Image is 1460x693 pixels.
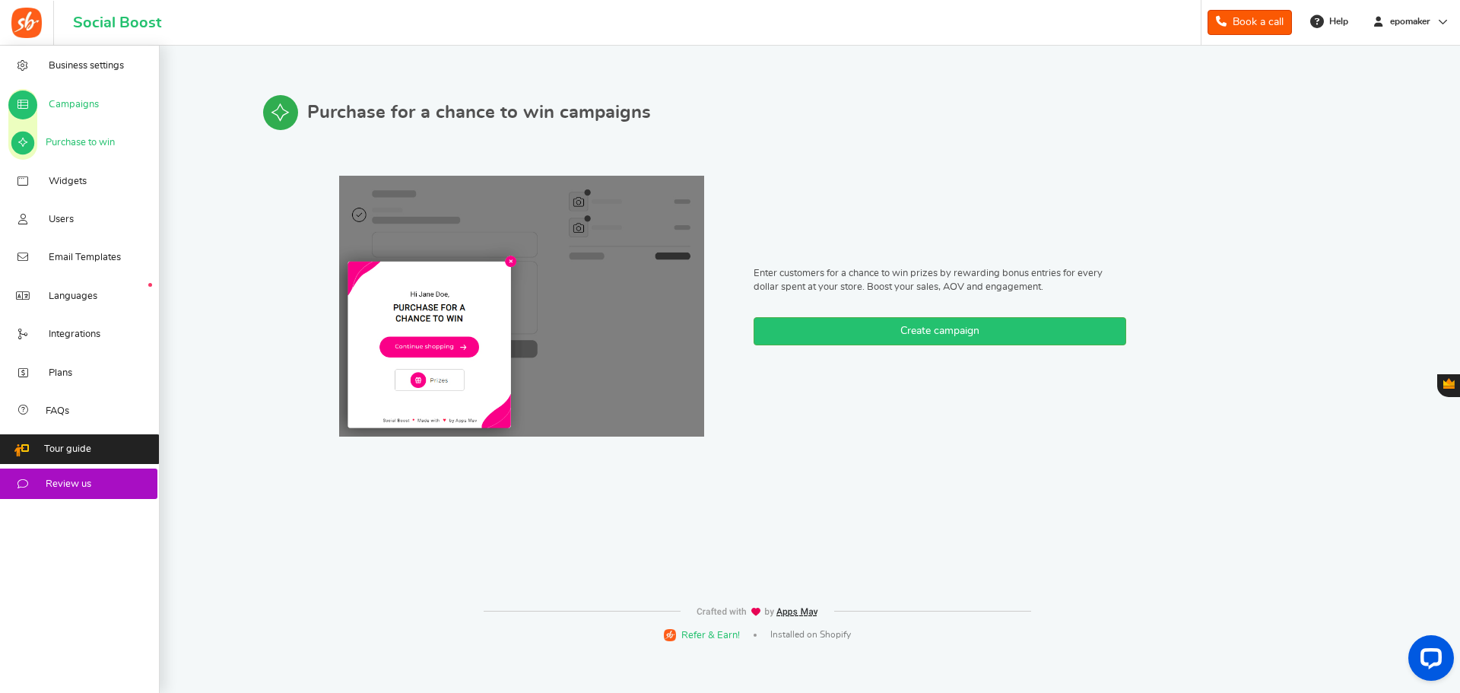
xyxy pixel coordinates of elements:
[49,367,72,380] span: Plans
[46,478,91,491] span: Review us
[49,98,99,112] span: Campaigns
[49,328,100,342] span: Integrations
[754,634,757,637] span: |
[754,317,1126,345] a: Create campaign
[1304,9,1356,33] a: Help
[696,607,819,617] img: img-footer.webp
[1443,378,1455,389] span: Gratisfaction
[307,103,651,122] span: Purchase for a chance to win campaigns
[754,267,1126,294] p: Enter customers for a chance to win prizes by rewarding bonus entries for every dollar spent at y...
[664,628,740,642] a: Refer & Earn!
[339,176,704,437] img: Purchase Campaigns
[49,59,124,73] span: Business settings
[1396,629,1460,693] iframe: LiveChat chat widget
[148,283,152,287] em: New
[46,136,115,150] span: Purchase to win
[1325,15,1348,28] span: Help
[11,8,42,38] img: Social Boost
[1384,15,1436,28] span: epomaker
[1208,10,1292,35] a: Book a call
[49,175,87,189] span: Widgets
[1437,374,1460,397] button: Gratisfaction
[49,251,121,265] span: Email Templates
[46,405,69,418] span: FAQs
[44,443,91,456] span: Tour guide
[49,213,74,227] span: Users
[770,628,851,641] span: Installed on Shopify
[73,14,161,31] h1: Social Boost
[49,290,97,304] span: Languages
